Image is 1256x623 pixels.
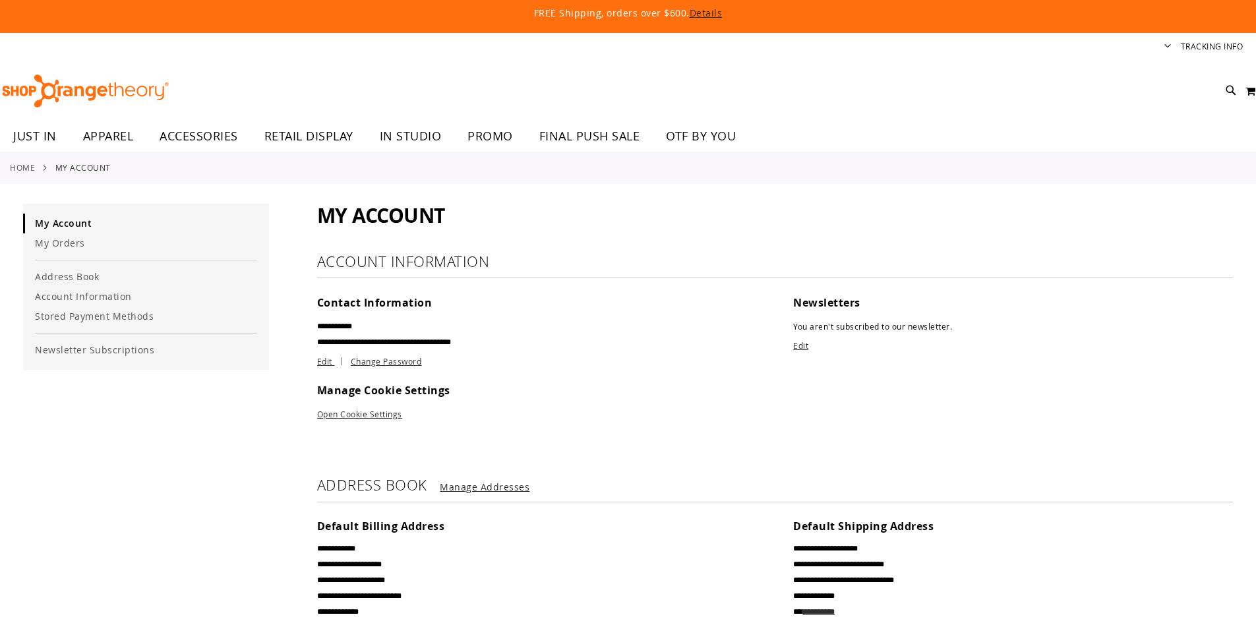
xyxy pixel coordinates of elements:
[317,202,445,229] span: My Account
[367,121,455,152] a: IN STUDIO
[317,252,490,271] strong: Account Information
[440,481,529,493] a: Manage Addresses
[666,121,736,151] span: OTF BY YOU
[467,121,513,151] span: PROMO
[70,121,147,152] a: APPAREL
[23,307,269,326] a: Stored Payment Methods
[251,121,367,152] a: RETAIL DISPLAY
[160,121,238,151] span: ACCESSORIES
[317,475,427,494] strong: Address Book
[526,121,653,152] a: FINAL PUSH SALE
[317,356,349,367] a: Edit
[793,519,934,533] span: Default Shipping Address
[793,295,860,310] span: Newsletters
[83,121,134,151] span: APPAREL
[454,121,526,152] a: PROMO
[10,162,35,173] a: Home
[317,295,433,310] span: Contact Information
[264,121,353,151] span: RETAIL DISPLAY
[317,409,402,419] a: Open Cookie Settings
[317,519,445,533] span: Default Billing Address
[351,356,422,367] a: Change Password
[233,7,1024,20] p: FREE Shipping, orders over $600.
[690,7,723,19] a: Details
[1181,41,1243,52] a: Tracking Info
[1164,41,1171,53] button: Account menu
[146,121,251,152] a: ACCESSORIES
[23,287,269,307] a: Account Information
[23,267,269,287] a: Address Book
[13,121,57,151] span: JUST IN
[653,121,749,152] a: OTF BY YOU
[317,356,332,367] span: Edit
[539,121,640,151] span: FINAL PUSH SALE
[317,383,450,398] span: Manage Cookie Settings
[793,318,1233,334] p: You aren't subscribed to our newsletter.
[23,214,269,233] a: My Account
[23,233,269,253] a: My Orders
[380,121,442,151] span: IN STUDIO
[55,162,111,173] strong: My Account
[793,340,808,351] a: Edit
[23,340,269,360] a: Newsletter Subscriptions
